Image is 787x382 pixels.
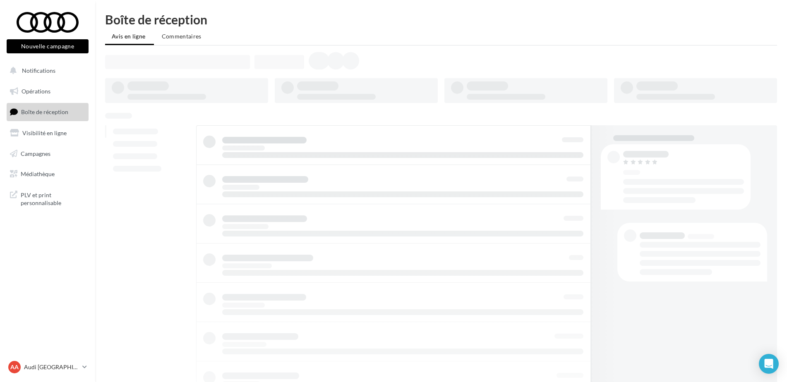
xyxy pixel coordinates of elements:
[5,62,87,79] button: Notifications
[10,363,19,371] span: AA
[21,189,85,207] span: PLV et print personnalisable
[21,108,68,115] span: Boîte de réception
[5,145,90,162] a: Campagnes
[5,124,90,142] a: Visibilité en ligne
[22,129,67,136] span: Visibilité en ligne
[22,67,55,74] span: Notifications
[162,33,202,40] span: Commentaires
[759,354,779,374] div: Open Intercom Messenger
[22,88,50,95] span: Opérations
[21,170,55,177] span: Médiathèque
[5,186,90,210] a: PLV et print personnalisable
[24,363,79,371] p: Audi [GEOGRAPHIC_DATA]
[5,103,90,121] a: Boîte de réception
[5,165,90,183] a: Médiathèque
[5,83,90,100] a: Opérations
[7,39,89,53] button: Nouvelle campagne
[105,13,777,26] div: Boîte de réception
[7,359,89,375] a: AA Audi [GEOGRAPHIC_DATA]
[21,150,50,157] span: Campagnes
